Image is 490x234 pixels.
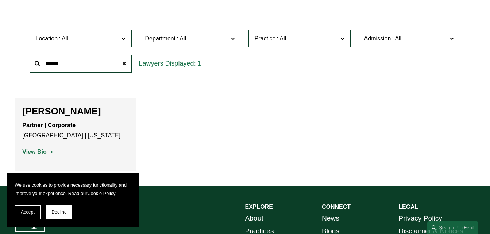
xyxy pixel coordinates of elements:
[7,173,139,227] section: Cookie banner
[15,181,131,198] p: We use cookies to provide necessary functionality and improve your experience. Read our .
[51,210,67,215] span: Decline
[145,35,176,42] span: Department
[22,149,46,155] strong: View Bio
[22,149,53,155] a: View Bio
[427,221,478,234] a: Search this site
[15,205,41,219] button: Accept
[364,35,391,42] span: Admission
[398,204,418,210] strong: LEGAL
[22,106,129,117] h2: [PERSON_NAME]
[22,122,76,128] strong: Partner | Corporate
[197,60,201,67] span: 1
[245,204,273,210] strong: EXPLORE
[398,212,442,225] a: Privacy Policy
[36,35,58,42] span: Location
[322,212,339,225] a: News
[255,35,276,42] span: Practice
[22,120,129,141] p: [GEOGRAPHIC_DATA] | [US_STATE]
[322,204,351,210] strong: CONNECT
[46,205,72,219] button: Decline
[245,212,263,225] a: About
[87,191,115,196] a: Cookie Policy
[21,210,35,215] span: Accept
